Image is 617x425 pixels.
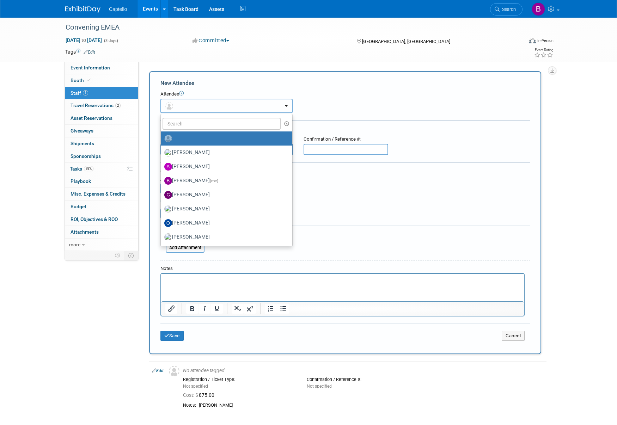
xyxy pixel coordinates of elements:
[65,150,138,162] a: Sponsorships
[481,37,554,47] div: Event Format
[65,188,138,200] a: Misc. Expenses & Credits
[71,204,86,209] span: Budget
[71,216,118,222] span: ROI, Objectives & ROO
[71,178,91,184] span: Playbook
[183,377,296,382] div: Registration / Ticket Type:
[65,112,138,124] a: Asset Reservations
[65,201,138,213] a: Budget
[532,2,545,16] img: Brad Froese
[537,38,554,43] div: In-Person
[265,304,277,314] button: Numbered list
[164,177,172,185] img: B.jpg
[164,147,285,158] label: [PERSON_NAME]
[80,37,87,43] span: to
[307,377,420,382] div: Confirmation / Reference #:
[244,304,256,314] button: Superscript
[83,90,88,96] span: 1
[71,191,126,197] span: Misc. Expenses & Credits
[71,128,93,134] span: Giveaways
[160,265,525,272] div: Notes
[71,141,94,146] span: Shipments
[163,118,281,130] input: Search
[164,232,285,243] label: [PERSON_NAME]
[65,6,100,13] img: ExhibitDay
[183,368,544,374] div: No attendee tagged
[211,304,223,314] button: Underline
[164,135,172,142] img: Unassigned-User-Icon.png
[115,103,121,108] span: 2
[71,153,101,159] span: Sponsorships
[65,37,102,43] span: [DATE] [DATE]
[500,7,516,12] span: Search
[112,251,124,260] td: Personalize Event Tab Strip
[534,48,553,52] div: Event Rating
[186,304,198,314] button: Bold
[160,231,530,238] div: Misc. Attachments & Notes
[71,229,99,235] span: Attachments
[277,304,289,314] button: Bullet list
[65,48,95,55] td: Tags
[65,226,138,238] a: Attachments
[160,168,530,175] div: Cost:
[165,304,177,314] button: Insert/edit link
[164,175,285,186] label: [PERSON_NAME]
[63,21,512,34] div: Convening EMEA
[169,366,179,376] img: Unassigned-User-Icon.png
[65,175,138,187] a: Playbook
[65,62,138,74] a: Event Information
[65,137,138,150] a: Shipments
[190,37,232,44] button: Committed
[164,219,172,227] img: O.jpg
[164,203,285,215] label: [PERSON_NAME]
[65,74,138,87] a: Booth
[198,304,210,314] button: Italic
[183,392,199,398] span: Cost: $
[71,65,110,70] span: Event Information
[65,239,138,251] a: more
[65,87,138,99] a: Staff1
[160,125,530,133] div: Registration / Ticket Info (optional)
[164,217,285,229] label: [PERSON_NAME]
[152,368,164,373] a: Edit
[103,38,118,43] span: (3 days)
[183,384,208,389] span: Not specified
[164,189,285,201] label: [PERSON_NAME]
[183,392,217,398] span: 875.00
[84,50,95,55] a: Edit
[124,251,139,260] td: Toggle Event Tabs
[160,331,184,341] button: Save
[164,163,172,171] img: A.jpg
[87,78,91,82] i: Booth reservation complete
[65,213,138,226] a: ROI, Objectives & ROO
[71,90,88,96] span: Staff
[490,3,523,16] a: Search
[69,242,80,247] span: more
[210,178,218,183] span: (me)
[164,161,285,172] label: [PERSON_NAME]
[84,166,93,171] span: 89%
[65,163,138,175] a: Tasks89%
[304,136,388,143] div: Confirmation / Reference #:
[307,384,332,389] span: Not specified
[65,99,138,112] a: Travel Reservations2
[161,274,524,301] iframe: Rich Text Area
[71,103,121,108] span: Travel Reservations
[160,79,530,87] div: New Attendee
[362,39,450,44] span: [GEOGRAPHIC_DATA], [GEOGRAPHIC_DATA]
[529,38,536,43] img: Format-Inperson.png
[199,402,544,408] div: [PERSON_NAME]
[70,166,93,172] span: Tasks
[502,331,525,341] button: Cancel
[71,115,112,121] span: Asset Reservations
[160,91,530,98] div: Attendee
[109,6,127,12] span: Captello
[71,78,92,83] span: Booth
[232,304,244,314] button: Subscript
[65,125,138,137] a: Giveaways
[183,402,196,408] div: Notes:
[164,191,172,199] img: C.jpg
